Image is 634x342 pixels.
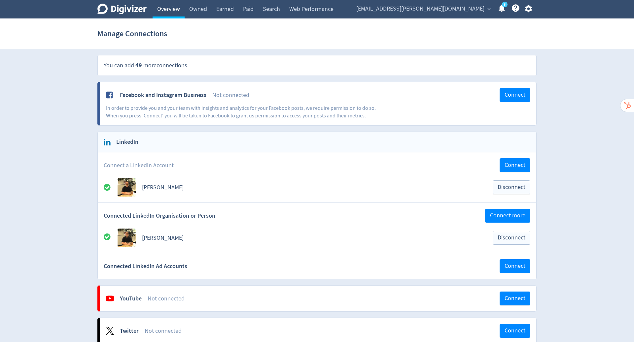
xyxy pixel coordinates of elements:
[212,91,500,99] div: Not connected
[104,62,189,69] span: You can add more connections .
[100,286,536,311] a: YouTubeNot connectedConnect
[505,328,525,334] span: Connect
[500,158,530,172] button: Connect
[112,138,138,146] h2: LinkedIn
[500,324,530,338] button: Connect
[142,234,184,242] a: [PERSON_NAME]
[120,295,142,303] div: YouTube
[120,91,206,99] div: Facebook and Instagram Business
[148,295,500,303] div: Not connected
[356,4,484,14] span: [EMAIL_ADDRESS][PERSON_NAME][DOMAIN_NAME]
[104,212,215,220] span: Connected LinkedIn Organisation or Person
[505,295,525,301] span: Connect
[106,105,376,119] span: In order to provide you and your team with insights and analytics for your Facebook posts, we req...
[500,292,530,305] button: Connect
[505,92,525,98] span: Connect
[104,233,118,243] div: All good
[500,259,530,273] button: Connect
[493,180,530,194] button: Disconnect
[505,162,525,168] span: Connect
[493,231,530,245] button: Disconnect
[118,229,136,247] img: Avatar for Hugo McManus
[486,6,492,12] span: expand_more
[498,235,525,241] span: Disconnect
[504,2,506,7] text: 5
[97,23,167,44] h1: Manage Connections
[100,82,536,125] a: Facebook and Instagram BusinessNot connectedConnectIn order to provide you and your team with ins...
[104,161,174,170] span: Connect a LinkedIn Account
[104,262,187,270] span: Connected LinkedIn Ad Accounts
[145,327,500,335] div: Not connected
[142,184,184,191] a: [PERSON_NAME]
[485,209,530,223] button: Connect more
[500,88,530,102] button: Connect
[118,178,136,197] img: account profile
[354,4,492,14] button: [EMAIL_ADDRESS][PERSON_NAME][DOMAIN_NAME]
[135,61,142,69] span: 49
[498,184,525,190] span: Disconnect
[120,327,139,335] div: Twitter
[490,213,525,219] span: Connect more
[505,263,525,269] span: Connect
[502,2,508,7] a: 5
